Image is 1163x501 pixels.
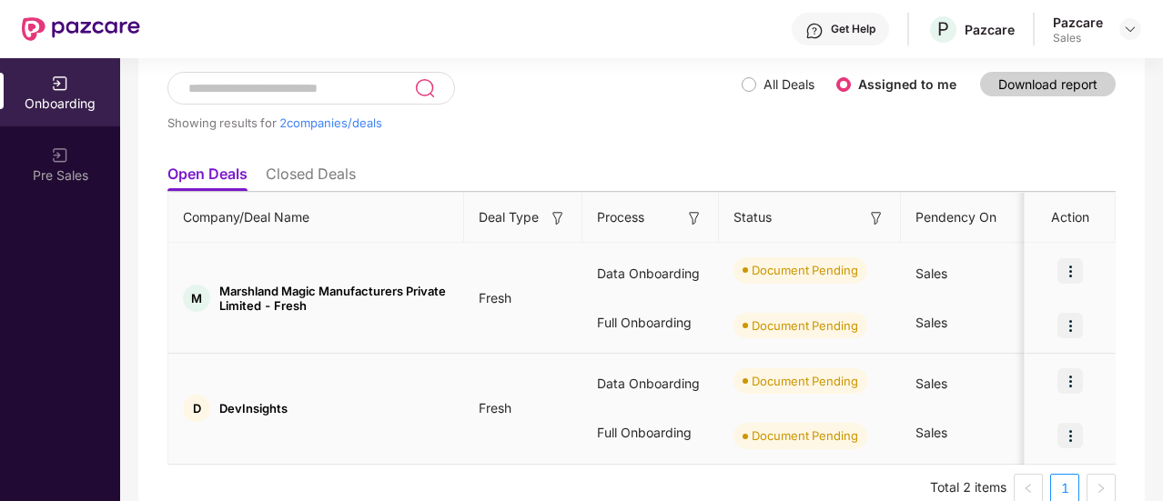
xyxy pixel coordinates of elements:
[733,207,772,227] span: Status
[752,372,858,390] div: Document Pending
[915,376,947,391] span: Sales
[1053,31,1103,45] div: Sales
[915,315,947,330] span: Sales
[479,207,539,227] span: Deal Type
[266,165,356,191] li: Closed Deals
[685,209,703,227] img: svg+xml;base64,PHN2ZyB3aWR0aD0iMTYiIGhlaWdodD0iMTYiIHZpZXdCb3g9IjAgMCAxNiAxNiIgZmlsbD0ibm9uZSIgeG...
[1057,423,1083,448] img: icon
[1123,22,1138,36] img: svg+xml;base64,PHN2ZyBpZD0iRHJvcGRvd24tMzJ4MzIiIHhtbG5zPSJodHRwOi8vd3d3LnczLm9yZy8yMDAwL3N2ZyIgd2...
[980,72,1116,96] button: Download report
[549,209,567,227] img: svg+xml;base64,PHN2ZyB3aWR0aD0iMTYiIGhlaWdodD0iMTYiIHZpZXdCb3g9IjAgMCAxNiAxNiIgZmlsbD0ibm9uZSIgeG...
[464,290,526,306] span: Fresh
[183,285,210,312] div: M
[582,298,719,347] div: Full Onboarding
[915,425,947,440] span: Sales
[1057,368,1083,394] img: icon
[168,193,464,243] th: Company/Deal Name
[858,76,956,92] label: Assigned to me
[915,266,947,281] span: Sales
[414,77,435,99] img: svg+xml;base64,PHN2ZyB3aWR0aD0iMjQiIGhlaWdodD0iMjUiIHZpZXdCb3g9IjAgMCAyNCAyNSIgZmlsbD0ibm9uZSIgeG...
[582,408,719,457] div: Full Onboarding
[582,249,719,298] div: Data Onboarding
[183,395,210,422] div: D
[1057,313,1083,338] img: icon
[965,21,1015,38] div: Pazcare
[597,207,644,227] span: Process
[752,316,858,335] div: Document Pending
[279,115,382,130] span: 2 companies/deals
[219,401,288,416] span: DevInsights
[764,76,814,92] label: All Deals
[167,115,742,130] div: Showing results for
[1057,258,1083,284] img: icon
[915,207,996,227] span: Pendency On
[1096,483,1107,494] span: right
[805,22,824,40] img: svg+xml;base64,PHN2ZyBpZD0iSGVscC0zMngzMiIgeG1sbnM9Imh0dHA6Ly93d3cudzMub3JnLzIwMDAvc3ZnIiB3aWR0aD...
[1025,193,1116,243] th: Action
[831,22,875,36] div: Get Help
[1053,14,1103,31] div: Pazcare
[167,165,248,191] li: Open Deals
[1023,483,1034,494] span: left
[937,18,949,40] span: P
[752,426,858,445] div: Document Pending
[219,284,450,313] span: Marshland Magic Manufacturers Private Limited - Fresh
[22,17,140,41] img: New Pazcare Logo
[51,75,69,93] img: svg+xml;base64,PHN2ZyB3aWR0aD0iMjAiIGhlaWdodD0iMjAiIHZpZXdCb3g9IjAgMCAyMCAyMCIgZmlsbD0ibm9uZSIgeG...
[51,146,69,165] img: svg+xml;base64,PHN2ZyB3aWR0aD0iMjAiIGhlaWdodD0iMjAiIHZpZXdCb3g9IjAgMCAyMCAyMCIgZmlsbD0ibm9uZSIgeG...
[752,261,858,279] div: Document Pending
[582,359,719,408] div: Data Onboarding
[464,400,526,416] span: Fresh
[867,209,885,227] img: svg+xml;base64,PHN2ZyB3aWR0aD0iMTYiIGhlaWdodD0iMTYiIHZpZXdCb3g9IjAgMCAxNiAxNiIgZmlsbD0ibm9uZSIgeG...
